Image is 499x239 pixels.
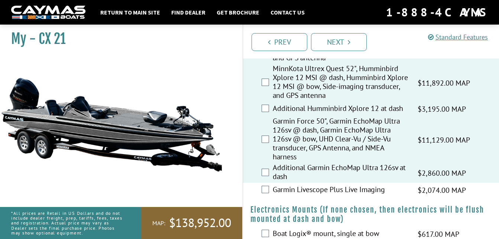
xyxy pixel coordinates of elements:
[213,7,263,17] a: Get Brochure
[273,117,409,163] label: Garmin Force 50", Garmin EchoMap Ultra 126sv @ dash, Garmin EchoMap Ultra 126sv @ bow, UHD Clear-...
[418,168,466,179] span: $2,860.00 MAP
[152,219,165,227] span: MAP:
[169,215,231,231] span: $138,952.00
[273,163,409,183] label: Additional Garmin EchoMap Ultra 126sv at dash
[273,104,409,115] label: Additional Humminbird Xplore 12 at dash
[11,6,85,19] img: white-logo-c9c8dbefe5ff5ceceb0f0178aa75bf4bb51f6bca0971e226c86eb53dfe498488.png
[250,205,492,224] h4: Electronics Mounts (If none chosen, then electronics will be flush mounted at dash and bow)
[11,31,224,47] h1: My - CX 21
[273,185,409,196] label: Garmin Livescope Plus Live Imaging
[428,33,488,41] a: Standard Features
[141,207,242,239] a: MAP:$138,952.00
[168,7,209,17] a: Find Dealer
[418,185,466,196] span: $2,074.00 MAP
[418,103,466,115] span: $3,195.00 MAP
[418,77,470,89] span: $11,892.00 MAP
[11,207,124,239] p: *All prices are Retail in US Dollars and do not include dealer freight, prep, tariffs, fees, taxe...
[418,134,470,146] span: $11,129.00 MAP
[267,7,308,17] a: Contact Us
[252,33,307,51] a: Prev
[311,33,367,51] a: Next
[273,64,409,102] label: MinnKota Ultrex Quest 52", Humminbird Xplore 12 MSI @ dash, Humminbird Xplore 12 MSI @ bow, Side-...
[97,7,164,17] a: Return to main site
[386,4,488,20] div: 1-888-4CAYMAS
